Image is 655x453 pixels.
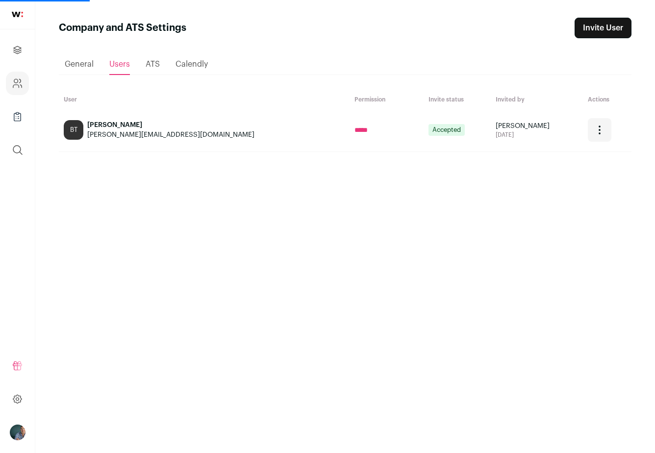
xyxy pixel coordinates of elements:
div: [DATE] [496,131,579,139]
a: ATS [146,54,160,74]
th: Actions [583,91,631,108]
div: [PERSON_NAME] [87,120,254,130]
span: Accepted [428,124,465,136]
a: Company Lists [6,105,29,128]
a: Projects [6,38,29,62]
th: Permission [350,91,424,108]
div: [PERSON_NAME][EMAIL_ADDRESS][DOMAIN_NAME] [87,130,254,140]
span: Users [109,60,130,68]
a: General [65,54,94,74]
th: Invited by [491,91,583,108]
span: Calendly [176,60,208,68]
a: Calendly [176,54,208,74]
th: User [59,91,350,108]
h1: Company and ATS Settings [59,21,186,35]
img: 19955758-medium_jpg [10,425,25,440]
a: Company and ATS Settings [6,72,29,95]
a: Invite User [575,18,631,38]
img: wellfound-shorthand-0d5821cbd27db2630d0214b213865d53afaa358527fdda9d0ea32b1df1b89c2c.svg [12,12,23,17]
span: ATS [146,60,160,68]
span: General [65,60,94,68]
div: BT [64,120,83,140]
button: Open dropdown [10,425,25,440]
th: Invite status [424,91,490,108]
div: [PERSON_NAME] [496,121,579,131]
button: Open dropdown [588,118,611,142]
